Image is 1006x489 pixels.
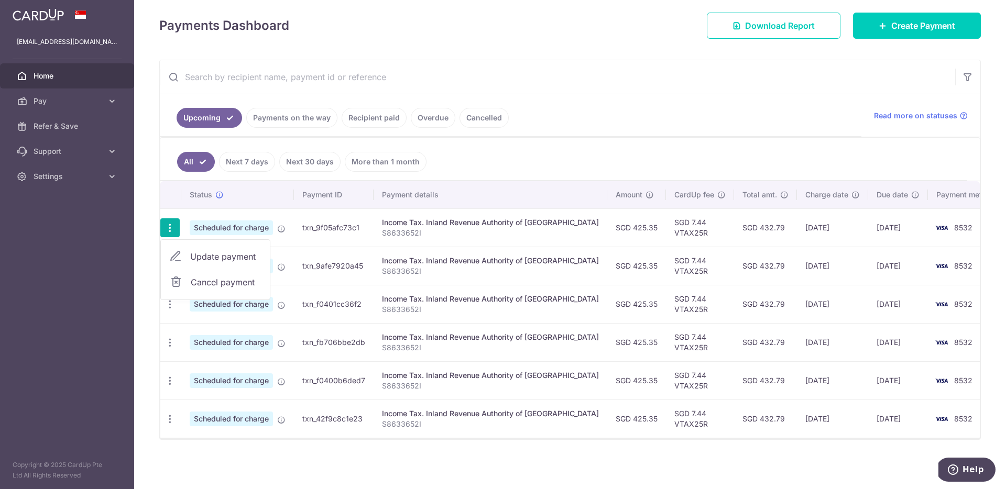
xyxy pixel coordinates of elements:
span: Due date [877,190,908,200]
td: SGD 432.79 [734,208,797,247]
a: Cancelled [460,108,509,128]
td: txn_f0401cc36f2 [294,285,374,323]
span: 8532 [954,414,972,423]
a: Next 7 days [219,152,275,172]
td: txn_f0400b6ded7 [294,361,374,399]
div: Income Tax. Inland Revenue Authority of [GEOGRAPHIC_DATA] [382,370,599,381]
img: Bank Card [931,221,952,234]
span: 8532 [954,261,972,270]
td: [DATE] [797,399,868,438]
span: Settings [34,171,103,182]
span: 8532 [954,376,972,385]
td: [DATE] [797,361,868,399]
td: SGD 425.35 [607,399,666,438]
span: 8532 [954,338,972,347]
td: SGD 7.44 VTAX25R [666,247,734,285]
a: All [177,152,215,172]
span: Pay [34,96,103,106]
img: Bank Card [931,298,952,310]
p: S8633652I [382,304,599,315]
p: S8633652I [382,228,599,238]
span: CardUp fee [674,190,714,200]
img: Bank Card [931,260,952,272]
span: Scheduled for charge [190,297,273,312]
p: S8633652I [382,381,599,391]
td: txn_9f05afc73c1 [294,208,374,247]
td: SGD 7.44 VTAX25R [666,361,734,399]
td: SGD 7.44 VTAX25R [666,399,734,438]
td: [DATE] [868,323,928,361]
th: Payment ID [294,181,374,208]
td: [DATE] [797,323,868,361]
th: Payment details [374,181,607,208]
span: Support [34,146,103,157]
a: More than 1 month [345,152,427,172]
td: [DATE] [868,208,928,247]
a: Recipient paid [342,108,407,128]
td: [DATE] [868,361,928,399]
a: Next 30 days [279,152,341,172]
span: 8532 [954,299,972,308]
td: [DATE] [797,247,868,285]
div: Income Tax. Inland Revenue Authority of [GEOGRAPHIC_DATA] [382,255,599,266]
td: txn_fb706bbe2db [294,323,374,361]
iframe: Opens a widget where you can find more information [938,458,996,484]
a: Overdue [411,108,455,128]
td: SGD 7.44 VTAX25R [666,323,734,361]
td: SGD 432.79 [734,247,797,285]
span: Scheduled for charge [190,335,273,350]
td: SGD 432.79 [734,285,797,323]
p: S8633652I [382,342,599,353]
img: Bank Card [931,413,952,425]
div: Income Tax. Inland Revenue Authority of [GEOGRAPHIC_DATA] [382,332,599,342]
td: SGD 425.35 [607,208,666,247]
td: txn_42f9c8c1e23 [294,399,374,438]
div: Income Tax. Inland Revenue Authority of [GEOGRAPHIC_DATA] [382,294,599,304]
p: S8633652I [382,419,599,429]
a: Download Report [707,13,840,39]
td: SGD 425.35 [607,285,666,323]
td: SGD 7.44 VTAX25R [666,208,734,247]
div: Income Tax. Inland Revenue Authority of [GEOGRAPHIC_DATA] [382,217,599,228]
span: Charge date [805,190,848,200]
a: Payments on the way [246,108,337,128]
img: CardUp [13,8,64,21]
img: Bank Card [931,336,952,349]
div: Income Tax. Inland Revenue Authority of [GEOGRAPHIC_DATA] [382,408,599,419]
span: Scheduled for charge [190,412,273,426]
p: S8633652I [382,266,599,276]
td: SGD 432.79 [734,361,797,399]
span: Scheduled for charge [190,373,273,388]
td: [DATE] [797,208,868,247]
td: SGD 7.44 VTAX25R [666,285,734,323]
img: Bank Card [931,374,952,387]
a: Read more on statuses [874,110,968,121]
span: Scheduled for charge [190,220,273,235]
td: SGD 425.35 [607,247,666,285]
a: Upcoming [177,108,242,128]
td: SGD 425.35 [607,361,666,399]
span: Amount [616,190,642,200]
td: [DATE] [797,285,868,323]
h4: Payments Dashboard [159,16,289,35]
span: Create Payment [891,19,955,32]
td: [DATE] [868,285,928,323]
span: Total amt. [742,190,777,200]
p: [EMAIL_ADDRESS][DOMAIN_NAME] [17,37,117,47]
input: Search by recipient name, payment id or reference [160,60,955,94]
span: Download Report [745,19,815,32]
td: SGD 425.35 [607,323,666,361]
td: SGD 432.79 [734,323,797,361]
td: txn_9afe7920a45 [294,247,374,285]
td: [DATE] [868,399,928,438]
td: SGD 432.79 [734,399,797,438]
span: Status [190,190,212,200]
a: Create Payment [853,13,981,39]
span: Refer & Save [34,121,103,131]
span: Home [34,71,103,81]
td: [DATE] [868,247,928,285]
span: 8532 [954,223,972,232]
span: Read more on statuses [874,110,957,121]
